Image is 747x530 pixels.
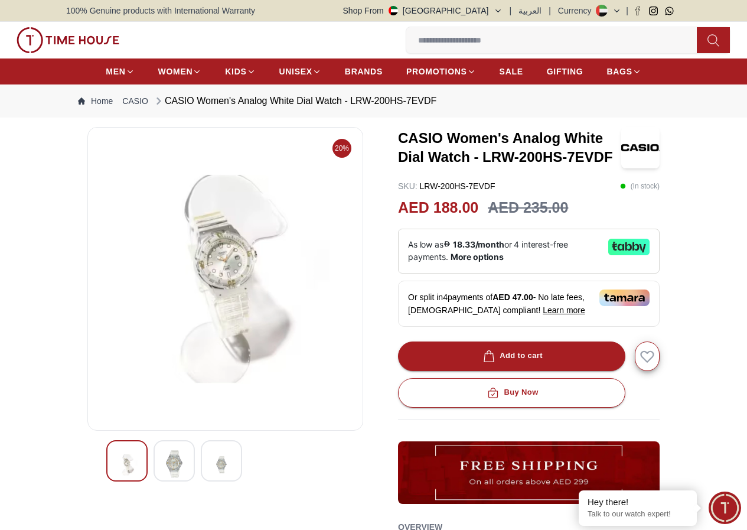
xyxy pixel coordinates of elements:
[481,349,543,363] div: Add to cart
[485,386,538,399] div: Buy Now
[225,66,246,77] span: KIDS
[398,181,417,191] span: SKU :
[543,305,585,315] span: Learn more
[518,5,542,17] button: العربية
[225,61,255,82] a: KIDS
[97,137,353,421] img: CASIO Women's Analog White Dial Watch - LRW-200HS-7EVDF
[106,61,134,82] a: MEN
[66,84,681,118] nav: Breadcrumb
[488,197,568,219] h3: AED 235.00
[398,129,621,167] h3: CASIO Women's Analog White Dial Watch - LRW-200HS-7EVDF
[547,66,583,77] span: GIFTING
[398,441,660,504] img: ...
[709,492,741,524] div: Chat Widget
[398,378,625,408] button: Buy Now
[621,127,660,168] img: CASIO Women's Analog White Dial Watch - LRW-200HS-7EVDF
[599,290,650,306] img: Tamara
[500,61,523,82] a: SALE
[78,95,113,107] a: Home
[211,450,232,479] img: CASIO Women's Analog White Dial Watch - LRW-200HS-7EVDF
[122,95,148,107] a: CASIO
[345,61,383,82] a: BRANDS
[279,66,312,77] span: UNISEX
[164,450,185,477] img: CASIO Women's Analog White Dial Watch - LRW-200HS-7EVDF
[547,61,583,82] a: GIFTING
[116,450,138,479] img: CASIO Women's Analog White Dial Watch - LRW-200HS-7EVDF
[106,66,125,77] span: MEN
[558,5,596,17] div: Currency
[588,509,688,519] p: Talk to our watch expert!
[588,496,688,508] div: Hey there!
[406,66,467,77] span: PROMOTIONS
[279,61,321,82] a: UNISEX
[406,61,476,82] a: PROMOTIONS
[510,5,512,17] span: |
[345,66,383,77] span: BRANDS
[500,66,523,77] span: SALE
[398,180,495,192] p: LRW-200HS-7EVDF
[343,5,503,17] button: Shop From[GEOGRAPHIC_DATA]
[398,197,478,219] h2: AED 188.00
[633,6,642,15] a: Facebook
[332,139,351,158] span: 20%
[158,61,202,82] a: WOMEN
[158,66,193,77] span: WOMEN
[649,6,658,15] a: Instagram
[665,6,674,15] a: Whatsapp
[626,5,628,17] span: |
[153,94,436,108] div: CASIO Women's Analog White Dial Watch - LRW-200HS-7EVDF
[606,66,632,77] span: BAGS
[17,27,119,53] img: ...
[389,6,398,15] img: United Arab Emirates
[492,292,533,302] span: AED 47.00
[620,180,660,192] p: ( In stock )
[398,281,660,327] div: Or split in 4 payments of - No late fees, [DEMOGRAPHIC_DATA] compliant!
[66,5,255,17] span: 100% Genuine products with International Warranty
[549,5,551,17] span: |
[606,61,641,82] a: BAGS
[398,342,625,371] button: Add to cart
